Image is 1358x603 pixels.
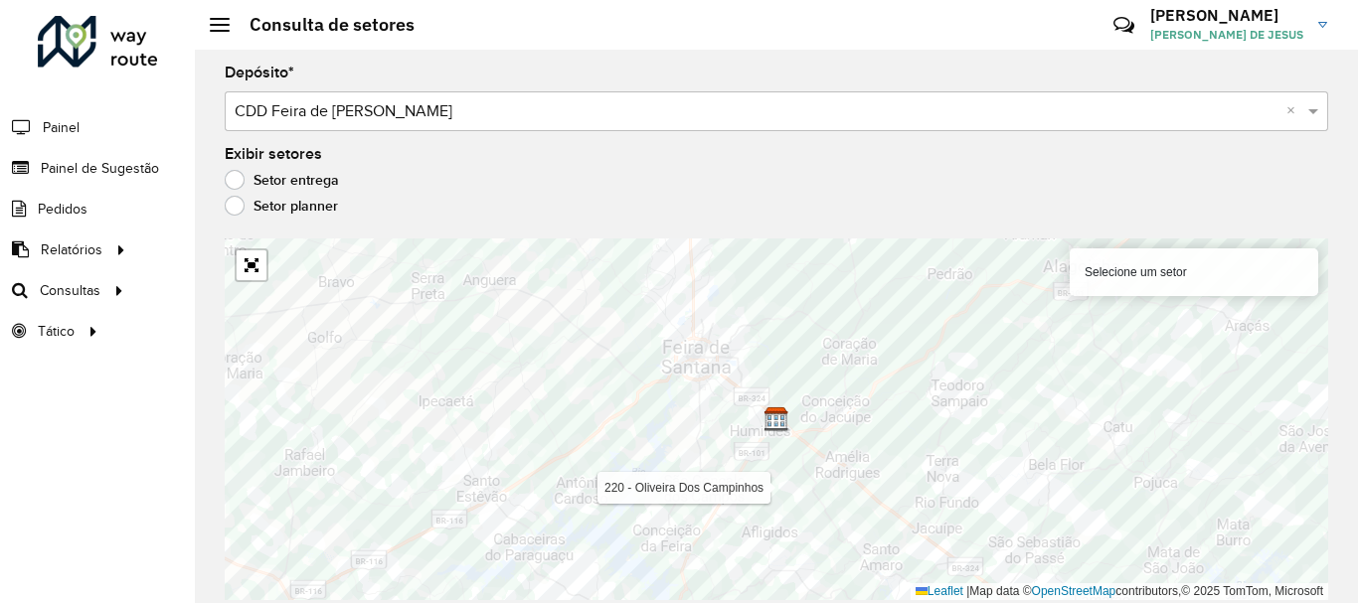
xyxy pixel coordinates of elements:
[43,117,80,138] span: Painel
[38,321,75,342] span: Tático
[38,199,87,220] span: Pedidos
[41,239,102,260] span: Relatórios
[1032,584,1116,598] a: OpenStreetMap
[225,196,338,216] label: Setor planner
[225,61,294,84] label: Depósito
[1150,6,1303,25] h3: [PERSON_NAME]
[1070,248,1318,296] div: Selecione um setor
[1286,99,1303,123] span: Clear all
[1103,4,1145,47] a: Contato Rápido
[916,584,963,598] a: Leaflet
[225,142,322,166] label: Exibir setores
[966,584,969,598] span: |
[1150,26,1303,44] span: [PERSON_NAME] DE JESUS
[230,14,415,36] h2: Consulta de setores
[41,158,159,179] span: Painel de Sugestão
[237,250,266,280] a: Abrir mapa em tela cheia
[911,583,1328,600] div: Map data © contributors,© 2025 TomTom, Microsoft
[40,280,100,301] span: Consultas
[225,170,339,190] label: Setor entrega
